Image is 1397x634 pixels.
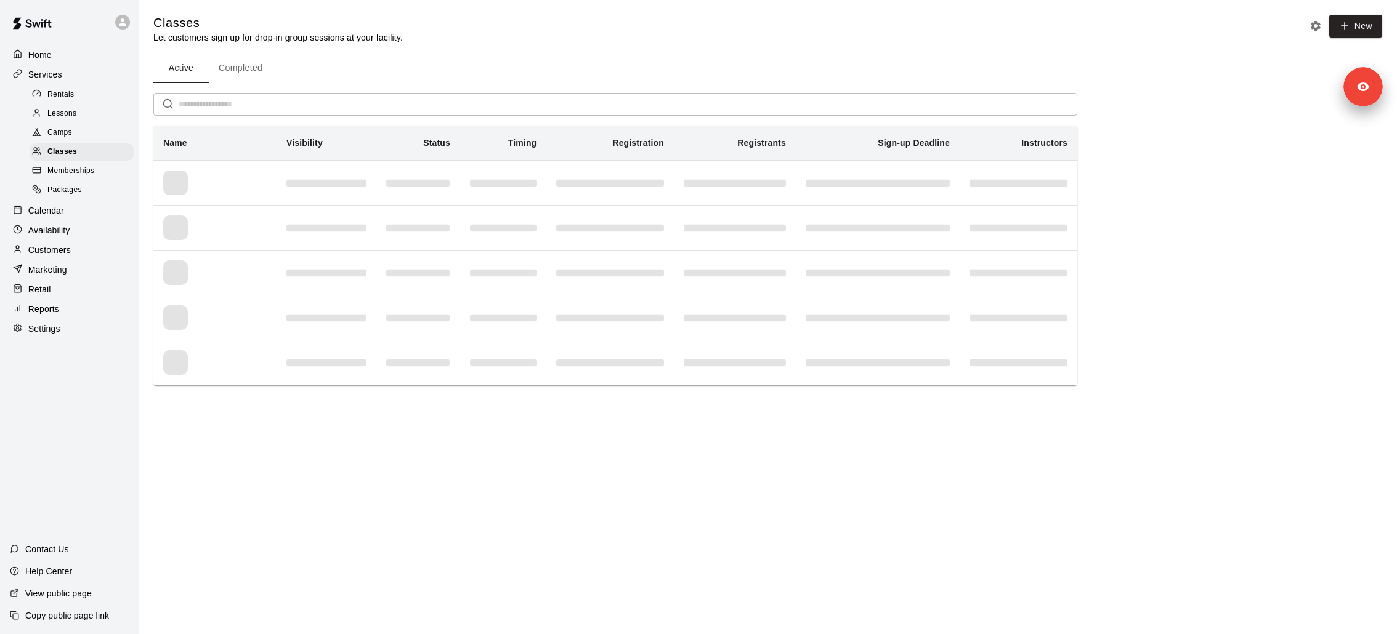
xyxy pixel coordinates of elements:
[30,181,139,200] a: Packages
[30,124,139,143] a: Camps
[25,587,92,600] p: View public page
[508,138,537,148] b: Timing
[30,143,134,161] div: Classes
[30,85,139,104] a: Rentals
[1306,17,1325,35] button: Classes settings
[10,65,129,84] a: Services
[612,138,663,148] b: Registration
[30,163,134,180] div: Memberships
[28,49,52,61] p: Home
[10,46,129,64] a: Home
[286,138,323,148] b: Visibility
[153,126,1077,385] table: simple table
[10,201,129,220] a: Calendar
[153,31,403,44] p: Let customers sign up for drop-in group sessions at your facility.
[28,323,60,335] p: Settings
[10,300,129,318] a: Reports
[28,224,70,236] p: Availability
[47,108,77,120] span: Lessons
[30,162,139,181] a: Memberships
[28,204,64,217] p: Calendar
[30,105,134,122] div: Lessons
[30,143,139,162] a: Classes
[30,104,139,123] a: Lessons
[153,15,403,31] h5: Classes
[10,280,129,299] a: Retail
[30,124,134,142] div: Camps
[25,565,72,577] p: Help Center
[47,165,94,177] span: Memberships
[47,146,77,158] span: Classes
[47,89,75,101] span: Rentals
[1021,138,1067,148] b: Instructors
[28,68,62,81] p: Services
[10,319,129,338] a: Settings
[28,303,59,315] p: Reports
[47,127,72,139] span: Camps
[10,221,129,239] a: Availability
[47,184,82,196] span: Packages
[737,138,786,148] b: Registrants
[25,609,109,622] p: Copy public page link
[28,263,67,276] p: Marketing
[28,244,71,256] p: Customers
[153,54,209,83] button: Active
[10,260,129,279] a: Marketing
[163,138,187,148] b: Name
[25,543,69,555] p: Contact Us
[30,182,134,199] div: Packages
[209,54,272,83] button: Completed
[423,138,450,148] b: Status
[10,241,129,259] a: Customers
[30,86,134,103] div: Rentals
[878,138,950,148] b: Sign-up Deadline
[28,283,51,295] p: Retail
[1329,15,1382,38] button: New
